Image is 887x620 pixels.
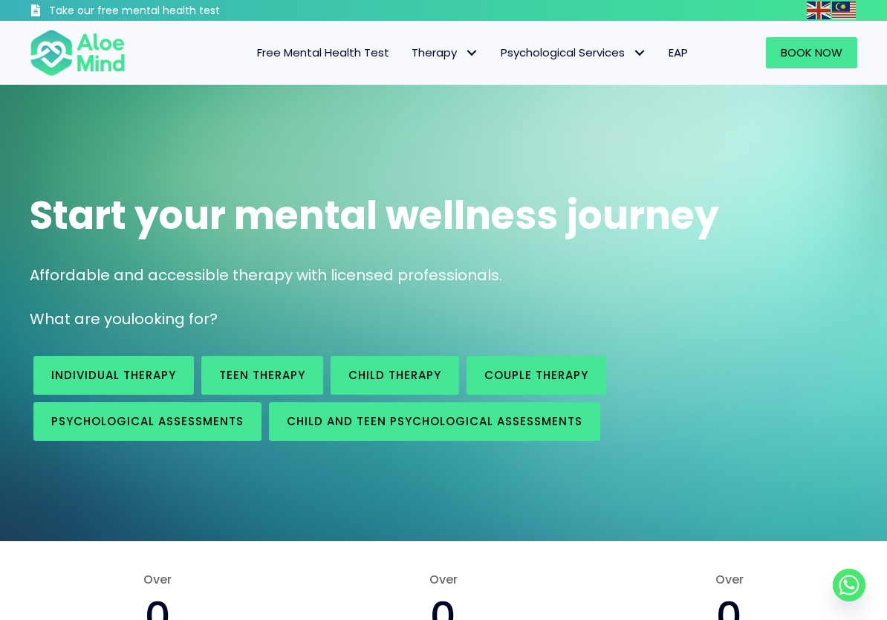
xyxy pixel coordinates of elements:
span: Book Now [781,45,842,60]
a: Individual therapy [33,356,194,395]
span: Psychological Services: submenu [628,42,650,63]
a: Book Now [766,37,857,68]
a: Psychological ServicesPsychological Services: submenu [490,37,657,68]
span: Start your mental wellness journey [30,188,719,242]
nav: Menu [140,37,699,68]
a: English [807,1,832,19]
span: Therapy: submenu [461,42,482,63]
a: Couple therapy [467,356,606,395]
span: Child and Teen Psychological assessments [287,413,582,429]
span: Psychological Services [501,45,646,60]
span: Individual therapy [51,367,176,383]
img: ms [832,1,856,19]
a: Malay [832,1,857,19]
h3: Take our free mental health test [49,4,287,19]
span: Teen Therapy [219,367,305,383]
a: Whatsapp [833,569,865,601]
a: Child and Teen Psychological assessments [269,402,600,441]
span: Psychological assessments [51,413,244,429]
span: Child Therapy [348,367,441,383]
span: What are you [30,309,131,329]
img: en [807,1,831,19]
a: TherapyTherapy: submenu [400,37,490,68]
span: Therapy [412,45,478,60]
span: EAP [669,45,688,60]
a: Free Mental Health Test [246,37,400,68]
span: Over [30,571,286,588]
span: Over [601,571,857,588]
span: looking for? [131,309,218,329]
span: Over [316,571,572,588]
a: Child Therapy [331,356,459,395]
a: Teen Therapy [201,356,323,395]
img: Aloe mind Logo [30,28,126,77]
a: EAP [657,37,699,68]
a: Psychological assessments [33,402,261,441]
a: Take our free mental health test [30,4,287,21]
span: Couple therapy [484,367,588,383]
p: Affordable and accessible therapy with licensed professionals. [30,265,857,286]
span: Free Mental Health Test [257,45,389,60]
